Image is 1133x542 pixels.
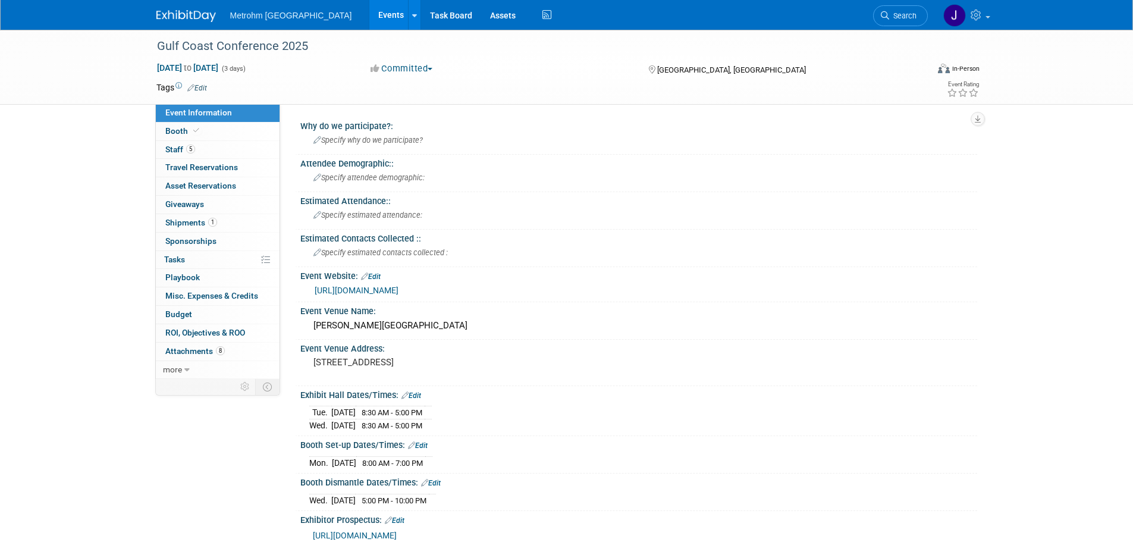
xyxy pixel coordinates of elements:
td: [DATE] [331,419,356,431]
td: Tags [156,82,207,93]
a: Travel Reservations [156,159,280,177]
div: Event Website: [300,267,977,283]
a: ROI, Objectives & ROO [156,324,280,342]
a: more [156,361,280,379]
a: Edit [187,84,207,92]
a: [URL][DOMAIN_NAME] [313,531,397,540]
div: In-Person [952,64,980,73]
div: Event Rating [947,82,979,87]
span: (3 days) [221,65,246,73]
span: Sponsorships [165,236,216,246]
i: Booth reservation complete [193,127,199,134]
img: Format-Inperson.png [938,64,950,73]
td: Mon. [309,456,332,469]
a: Sponsorships [156,233,280,250]
div: Attendee Demographic:: [300,155,977,170]
td: Toggle Event Tabs [255,379,280,394]
a: Tasks [156,251,280,269]
span: Specify estimated contacts collected : [313,248,448,257]
span: [GEOGRAPHIC_DATA], [GEOGRAPHIC_DATA] [657,65,806,74]
span: more [163,365,182,374]
a: Asset Reservations [156,177,280,195]
a: Event Information [156,104,280,122]
a: Budget [156,306,280,324]
span: Misc. Expenses & Credits [165,291,258,300]
span: Specify attendee demographic: [313,173,425,182]
div: [PERSON_NAME][GEOGRAPHIC_DATA] [309,317,968,335]
span: Asset Reservations [165,181,236,190]
div: Exhibitor Prospectus: [300,511,977,527]
span: Metrohm [GEOGRAPHIC_DATA] [230,11,352,20]
span: 8 [216,346,225,355]
a: Edit [401,391,421,400]
span: Booth [165,126,202,136]
div: Exhibit Hall Dates/Times: [300,386,977,402]
div: Event Format [858,62,980,80]
span: Search [889,11,917,20]
td: Tue. [309,406,331,419]
div: Booth Set-up Dates/Times: [300,436,977,452]
span: Tasks [164,255,185,264]
span: to [182,63,193,73]
a: Playbook [156,269,280,287]
span: Event Information [165,108,232,117]
div: Event Venue Name: [300,302,977,317]
span: 5 [186,145,195,153]
div: Why do we participate?: [300,117,977,132]
a: Misc. Expenses & Credits [156,287,280,305]
td: Personalize Event Tab Strip [235,379,256,394]
a: Staff5 [156,141,280,159]
td: Wed. [309,419,331,431]
span: Specify why do we participate? [313,136,423,145]
span: 1 [208,218,217,227]
a: Booth [156,123,280,140]
span: ROI, Objectives & ROO [165,328,245,337]
img: ExhibitDay [156,10,216,22]
td: [DATE] [331,494,356,506]
span: Specify estimated attendance: [313,211,422,220]
span: Budget [165,309,192,319]
a: Edit [385,516,404,525]
td: Wed. [309,494,331,506]
div: Estimated Contacts Collected :: [300,230,977,245]
span: 8:30 AM - 5:00 PM [362,408,422,417]
span: 8:00 AM - 7:00 PM [362,459,423,468]
span: [DATE] [DATE] [156,62,219,73]
span: Travel Reservations [165,162,238,172]
a: [URL][DOMAIN_NAME] [315,286,398,295]
span: Giveaways [165,199,204,209]
img: Joanne Yam [943,4,966,27]
a: Edit [361,272,381,281]
pre: [STREET_ADDRESS] [313,357,569,368]
td: [DATE] [332,456,356,469]
div: Booth Dismantle Dates/Times: [300,474,977,489]
div: Gulf Coast Conference 2025 [153,36,910,57]
div: Event Venue Address: [300,340,977,355]
span: Attachments [165,346,225,356]
span: Staff [165,145,195,154]
a: Edit [408,441,428,450]
span: 5:00 PM - 10:00 PM [362,496,426,505]
span: Shipments [165,218,217,227]
button: Committed [366,62,437,75]
span: 8:30 AM - 5:00 PM [362,421,422,430]
td: [DATE] [331,406,356,419]
div: Estimated Attendance:: [300,192,977,207]
a: Giveaways [156,196,280,214]
a: Search [873,5,928,26]
a: Attachments8 [156,343,280,361]
a: Shipments1 [156,214,280,232]
span: Playbook [165,272,200,282]
a: Edit [421,479,441,487]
